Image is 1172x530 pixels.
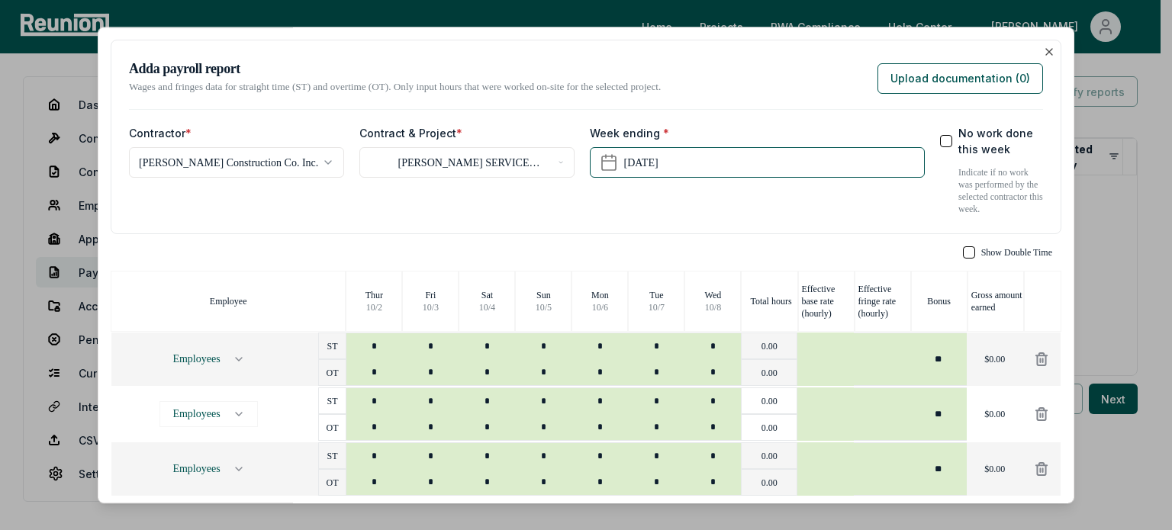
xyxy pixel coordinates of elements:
[984,409,1005,421] p: $0.00
[971,290,1023,314] p: Gross amount earned
[649,290,663,302] p: Tue
[536,290,551,302] p: Sun
[958,167,1043,216] p: Indicate if no work was performed by the selected contractor this week.
[365,290,383,302] p: Thur
[326,422,338,434] p: OT
[327,395,337,407] p: ST
[705,290,722,302] p: Wed
[327,340,337,352] p: ST
[705,302,721,314] p: 10 / 8
[326,477,338,489] p: OT
[423,302,439,314] p: 10 / 3
[172,464,220,476] span: Employees
[750,296,791,308] p: Total hours
[129,126,192,142] label: Contractor
[592,302,608,314] p: 10 / 6
[129,59,661,79] h2: Add a payroll report
[761,422,778,434] p: 0.00
[481,290,493,302] p: Sat
[359,126,462,142] label: Contract & Project
[172,409,220,421] span: Employees
[649,302,665,314] p: 10 / 7
[984,354,1005,366] p: $0.00
[129,79,661,95] p: Wages and fringes data for straight time (ST) and overtime (OT). Only input hours that were worke...
[761,477,778,489] p: 0.00
[210,296,247,308] p: Employee
[858,284,910,320] p: Effective fringe rate (hourly)
[802,284,854,320] p: Effective base rate (hourly)
[591,290,609,302] p: Mon
[981,247,1052,259] span: Show Double Time
[761,395,778,407] p: 0.00
[479,302,495,314] p: 10 / 4
[172,354,220,366] span: Employees
[327,450,337,462] p: ST
[927,296,951,308] p: Bonus
[761,450,778,462] p: 0.00
[111,497,233,528] button: Add employee
[590,148,926,178] button: [DATE]
[425,290,436,302] p: Fri
[536,302,552,314] p: 10 / 5
[590,126,669,142] label: Week ending
[761,367,778,379] p: 0.00
[958,126,1043,158] label: No work done this week
[761,340,778,352] p: 0.00
[326,367,338,379] p: OT
[984,464,1005,476] p: $0.00
[366,302,382,314] p: 10 / 2
[877,63,1043,94] button: Upload documentation (0)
